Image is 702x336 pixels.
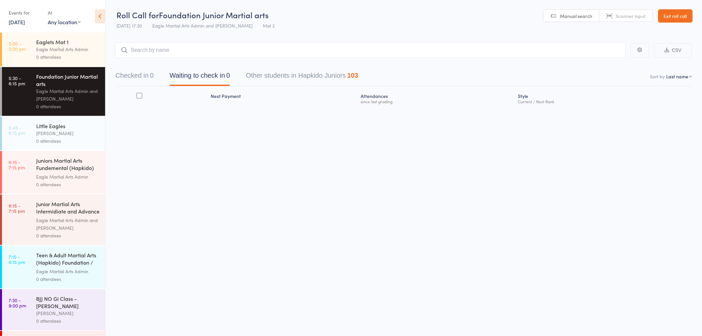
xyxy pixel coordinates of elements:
[36,45,100,53] div: Eagle Martial Arts Admin
[654,43,692,57] button: CSV
[36,137,100,145] div: 0 attendees
[9,41,26,51] time: 5:00 - 5:30 pm
[2,67,105,116] a: 5:30 -6:15 pmFoundation Junior Martial artsEagle Martial Arts Admin and [PERSON_NAME]0 attendees
[361,99,513,104] div: since last grading
[616,13,646,19] span: Scanner input
[515,89,692,107] div: Style
[518,99,689,104] div: Current / Next Rank
[36,317,100,325] div: 0 attendees
[36,157,100,173] div: Juniors Martial Arts Fundemental (Hapkido) Mat 2
[208,89,358,107] div: Next Payment
[36,73,100,87] div: Foundation Junior Martial arts
[2,289,105,330] a: 7:30 -9:00 pmBJJ NO Gi Class - [PERSON_NAME][PERSON_NAME]0 attendees
[246,68,358,86] button: Other students in Hapkido Juniors103
[347,72,358,79] div: 103
[560,13,593,19] span: Manual search
[48,18,81,26] div: Any location
[2,195,105,245] a: 6:15 -7:15 pmJunior Martial Arts Intermidiate and Advance (Hap...Eagle Martial Arts Admin and [PE...
[36,200,100,216] div: Junior Martial Arts Intermidiate and Advance (Hap...
[358,89,516,107] div: Atten­dances
[650,73,665,80] label: Sort by
[170,68,230,86] button: Waiting to check in0
[9,18,25,26] a: [DATE]
[152,22,252,29] span: Eagle Martial Arts Admin and [PERSON_NAME]
[36,295,100,309] div: BJJ NO Gi Class - [PERSON_NAME]
[2,117,105,150] a: 5:45 -6:15 pmLittle Eagles[PERSON_NAME]0 attendees
[263,22,275,29] span: Mat 2
[36,181,100,188] div: 0 attendees
[36,268,100,275] div: Eagle Martial Arts Admin
[9,125,25,135] time: 5:45 - 6:15 pm
[115,42,626,58] input: Search by name
[36,232,100,239] div: 0 attendees
[658,9,693,23] a: Exit roll call
[150,72,154,79] div: 0
[36,173,100,181] div: Eagle Martial Arts Admin
[36,38,100,45] div: Eaglets Mat 1
[36,122,100,129] div: Little Eagles
[9,254,25,265] time: 7:15 - 8:15 pm
[667,73,689,80] div: Last name
[226,72,230,79] div: 0
[116,22,142,29] span: [DATE] 17:30
[9,203,25,213] time: 6:15 - 7:15 pm
[36,309,100,317] div: [PERSON_NAME]
[9,297,26,308] time: 7:30 - 9:00 pm
[9,159,25,170] time: 6:15 - 7:15 pm
[48,7,81,18] div: At
[36,53,100,61] div: 0 attendees
[159,9,269,20] span: Foundation Junior Martial arts
[116,9,159,20] span: Roll Call for
[2,151,105,194] a: 6:15 -7:15 pmJuniors Martial Arts Fundemental (Hapkido) Mat 2Eagle Martial Arts Admin0 attendees
[36,275,100,283] div: 0 attendees
[36,103,100,110] div: 0 attendees
[115,68,154,86] button: Checked in0
[36,251,100,268] div: Teen & Adult Martial Arts (Hapkido) Foundation / F...
[2,33,105,66] a: 5:00 -5:30 pmEaglets Mat 1Eagle Martial Arts Admin0 attendees
[2,246,105,289] a: 7:15 -8:15 pmTeen & Adult Martial Arts (Hapkido) Foundation / F...Eagle Martial Arts Admin0 atten...
[36,129,100,137] div: [PERSON_NAME]
[36,87,100,103] div: Eagle Martial Arts Admin and [PERSON_NAME]
[9,75,25,86] time: 5:30 - 6:15 pm
[9,7,41,18] div: Events for
[36,216,100,232] div: Eagle Martial Arts Admin and [PERSON_NAME]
